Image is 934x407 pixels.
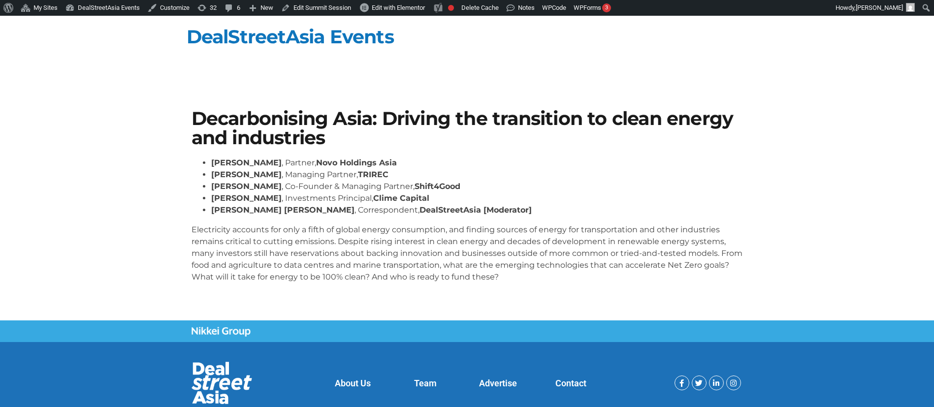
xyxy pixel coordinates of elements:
[211,205,354,215] strong: [PERSON_NAME] [PERSON_NAME]
[211,192,743,204] li: , Investments Principal,
[479,378,517,388] a: Advertise
[211,157,743,169] li: , Partner,
[373,193,429,203] strong: Clime Capital
[211,158,282,167] strong: [PERSON_NAME]
[358,170,388,179] strong: TRIREC
[448,5,454,11] div: Focus keyphrase not set
[192,109,743,147] h1: Decarbonising Asia: Driving the transition to clean energy and industries
[211,169,743,181] li: , Managing Partner,
[192,327,251,337] img: Nikkei Group
[335,378,371,388] a: About Us
[372,4,425,11] span: Edit with Elementor
[415,182,460,191] strong: Shift4Good
[414,378,437,388] a: Team
[192,224,743,283] p: Electricity accounts for only a fifth of global energy consumption, and finding sources of energy...
[555,378,586,388] a: Contact
[211,193,282,203] strong: [PERSON_NAME]
[602,3,611,12] div: 3
[316,158,397,167] strong: Novo Holdings Asia
[856,4,903,11] span: [PERSON_NAME]
[211,181,743,192] li: , Co-Founder & Managing Partner,
[419,205,532,215] strong: DealStreetAsia [Moderator]
[211,170,282,179] strong: [PERSON_NAME]
[211,182,282,191] strong: [PERSON_NAME]
[211,204,743,216] li: , Correspondent,
[187,25,394,48] a: DealStreetAsia Events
